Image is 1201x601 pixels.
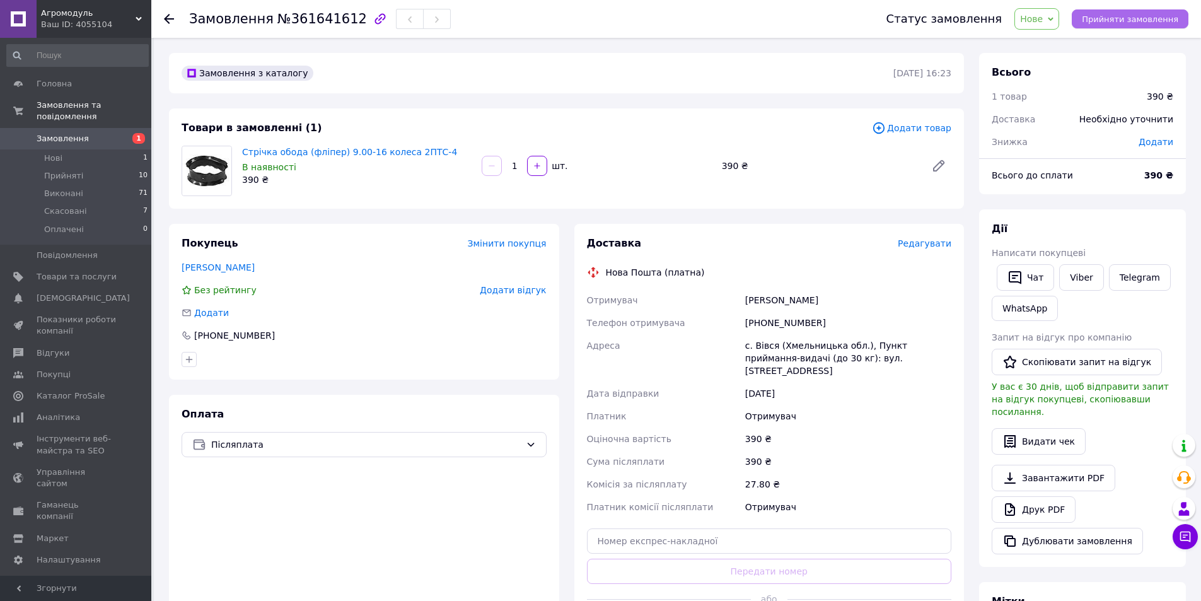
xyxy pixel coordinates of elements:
span: Додати [1139,137,1173,147]
span: 7 [143,206,148,217]
button: Чат [997,264,1054,291]
button: Видати чек [992,428,1086,455]
a: Стрічка обода (фліпер) 9.00-16 колеса 2ПТС-4 [242,147,457,157]
input: Пошук [6,44,149,67]
span: Телефон отримувача [587,318,685,328]
span: Прийняти замовлення [1082,15,1178,24]
a: WhatsApp [992,296,1058,321]
span: Доставка [992,114,1035,124]
b: 390 ₴ [1144,170,1173,180]
span: Знижка [992,137,1028,147]
span: Покупці [37,369,71,380]
div: 390 ₴ [242,173,472,186]
span: 71 [139,188,148,199]
span: Аналітика [37,412,80,423]
div: Статус замовлення [886,13,1002,25]
div: с. Вівся (Хмельницька обл.), Пункт приймання-видачі (до 30 кг): вул. [STREET_ADDRESS] [743,334,954,382]
span: Оплата [182,408,224,420]
span: Скасовані [44,206,87,217]
span: Змінити покупця [468,238,547,248]
span: 1 [143,153,148,164]
span: Платник [587,411,627,421]
span: 0 [143,224,148,235]
button: Чат з покупцем [1173,524,1198,549]
a: Завантажити PDF [992,465,1115,491]
div: 390 ₴ [743,450,954,473]
span: Дії [992,223,1007,235]
span: Дата відправки [587,388,659,399]
span: Додати товар [872,121,951,135]
span: [DEMOGRAPHIC_DATA] [37,293,130,304]
span: Отримувач [587,295,638,305]
span: Налаштування [37,554,101,566]
img: Стрічка обода (фліпер) 9.00-16 колеса 2ПТС-4 [182,146,231,195]
button: Скопіювати запит на відгук [992,349,1162,375]
div: Повернутися назад [164,13,174,25]
span: Редагувати [898,238,951,248]
div: 27.80 ₴ [743,473,954,496]
div: Необхідно уточнити [1072,105,1181,133]
div: Нова Пошта (платна) [603,266,708,279]
span: Нове [1020,14,1043,24]
span: Гаманець компанії [37,499,117,522]
span: Комісія за післяплату [587,479,687,489]
span: 10 [139,170,148,182]
span: Сума післяплати [587,457,665,467]
span: 1 товар [992,91,1027,102]
div: 390 ₴ [717,157,921,175]
a: [PERSON_NAME] [182,262,255,272]
span: Відгуки [37,347,69,359]
button: Прийняти замовлення [1072,9,1188,28]
span: Товари в замовленні (1) [182,122,322,134]
button: Дублювати замовлення [992,528,1143,554]
span: Інструменти веб-майстра та SEO [37,433,117,456]
span: Адреса [587,341,620,351]
a: Telegram [1109,264,1171,291]
div: 390 ₴ [743,428,954,450]
span: Управління сайтом [37,467,117,489]
span: Написати покупцеві [992,248,1086,258]
time: [DATE] 16:23 [893,68,951,78]
span: Доставка [587,237,642,249]
span: Замовлення та повідомлення [37,100,151,122]
span: Всього до сплати [992,170,1073,180]
span: Платник комісії післяплати [587,502,714,512]
div: [PHONE_NUMBER] [193,329,276,342]
span: №361641612 [277,11,367,26]
span: Додати відгук [480,285,546,295]
span: Оплачені [44,224,84,235]
span: Замовлення [37,133,89,144]
span: Виконані [44,188,83,199]
span: Повідомлення [37,250,98,261]
span: Замовлення [189,11,274,26]
span: 1 [132,133,145,144]
span: У вас є 30 днів, щоб відправити запит на відгук покупцеві, скопіювавши посилання. [992,382,1169,417]
span: Показники роботи компанії [37,314,117,337]
span: Маркет [37,533,69,544]
span: Додати [194,308,229,318]
div: Отримувач [743,405,954,428]
div: Ваш ID: 4055104 [41,19,151,30]
div: Отримувач [743,496,954,518]
span: В наявності [242,162,296,172]
span: Головна [37,78,72,90]
div: [PERSON_NAME] [743,289,954,312]
span: Товари та послуги [37,271,117,283]
div: [PHONE_NUMBER] [743,312,954,334]
span: Покупець [182,237,238,249]
span: Запит на відгук про компанію [992,332,1132,342]
div: [DATE] [743,382,954,405]
a: Viber [1059,264,1103,291]
div: шт. [548,160,569,172]
div: 390 ₴ [1147,90,1173,103]
input: Номер експрес-накладної [587,528,952,554]
div: Замовлення з каталогу [182,66,313,81]
span: Без рейтингу [194,285,257,295]
span: Нові [44,153,62,164]
a: Редагувати [926,153,951,178]
span: Післяплата [211,438,521,452]
span: Оціночна вартість [587,434,671,444]
span: Всього [992,66,1031,78]
span: Агромодуль [41,8,136,19]
span: Прийняті [44,170,83,182]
